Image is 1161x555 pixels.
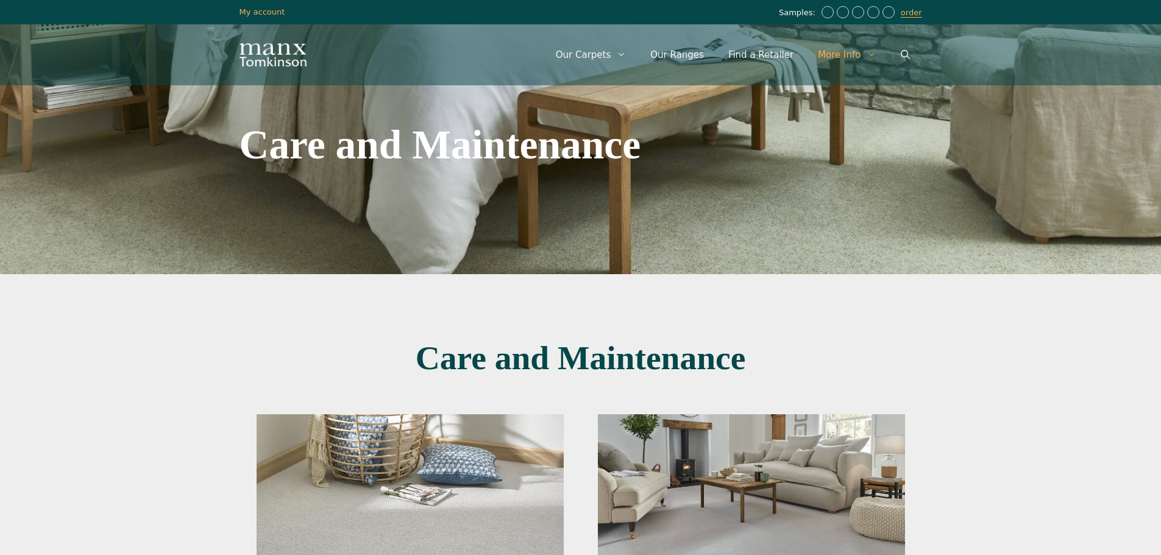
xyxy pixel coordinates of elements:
[240,7,285,16] a: My account
[240,124,719,166] h2: Care and Maintenance
[901,8,922,18] a: order
[240,341,922,375] h1: Care and Maintenance
[240,43,307,66] img: Manx Tomkinson
[638,37,716,73] a: Our Ranges
[889,37,922,73] a: Open Search Bar
[544,37,639,73] a: Our Carpets
[779,8,818,18] span: Samples:
[544,37,922,73] nav: Primary
[716,37,806,73] a: Find a Retailer
[806,37,888,73] a: More Info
